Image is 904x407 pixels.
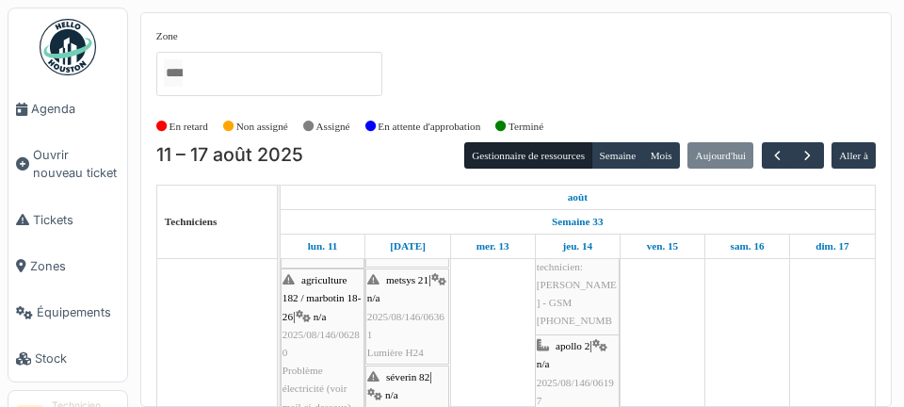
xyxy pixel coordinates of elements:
input: Tous [164,59,183,87]
span: Tickets [33,211,120,229]
a: 12 août 2025 [385,235,430,258]
span: n/a [367,292,380,303]
span: 2025/08/146/06280 [282,329,360,358]
span: apollo 2 [556,340,589,351]
button: Gestionnaire de ressources [464,142,592,169]
a: Zones [8,243,127,289]
span: 2025/08/146/06197 [537,377,614,406]
a: 15 août 2025 [642,235,684,258]
h2: 11 – 17 août 2025 [156,144,303,167]
a: Agenda [8,86,127,132]
span: Problème parlophone et d'électricité dans les caves [367,195,438,261]
a: 14 août 2025 [557,235,597,258]
button: Mois [642,142,680,169]
span: Ouvrir nouveau ticket [33,146,120,182]
span: n/a [314,311,327,322]
span: Stock [35,350,120,367]
div: | [367,271,447,362]
a: 17 août 2025 [811,235,853,258]
label: Terminé [508,119,543,135]
span: Équipements [37,303,120,321]
span: Lumière H24 [367,347,424,358]
button: Suivant [792,142,823,170]
a: Stock [8,335,127,382]
a: 13 août 2025 [472,235,514,258]
span: n/a [537,358,550,369]
span: n/a [385,389,398,400]
span: 2025/08/146/06361 [367,311,444,340]
a: Semaine 33 [547,210,607,234]
span: metsys 21 [386,274,428,285]
a: Tickets [8,197,127,243]
a: 11 août 2025 [303,235,343,258]
span: agriculture 182 / marbotin 18-26 [282,274,362,321]
a: 11 août 2025 [563,186,592,209]
button: Précédent [762,142,793,170]
span: Agenda [31,100,120,118]
span: Techniciens [165,216,218,227]
label: Zone [156,28,178,44]
a: Équipements [8,289,127,335]
span: séverin 82 [386,371,429,383]
a: 16 août 2025 [726,235,769,258]
label: Non assigné [236,119,288,135]
button: Aller à [831,142,876,169]
a: Ouvrir nouveau ticket [8,132,127,196]
span: Zones [30,257,120,275]
label: Assigné [316,119,350,135]
button: Aujourd'hui [687,142,753,169]
img: Badge_color-CXgf-gQk.svg [40,19,96,75]
label: En retard [169,119,208,135]
button: Semaine [591,142,643,169]
label: En attente d'approbation [378,119,480,135]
